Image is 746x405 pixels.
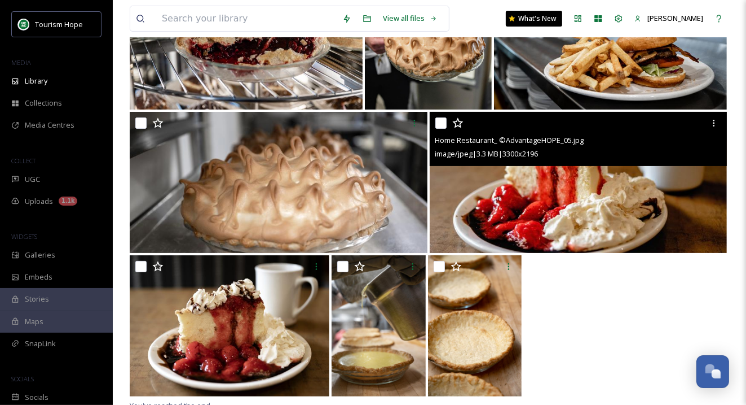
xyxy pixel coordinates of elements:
span: MEDIA [11,58,31,67]
span: Collections [25,98,62,108]
span: Tourism Hope [35,19,83,29]
span: Media Centres [25,120,74,130]
img: Home Restaurant_ ©AdvantageHOPE_01 .jpg [428,255,522,397]
button: Open Chat [696,355,729,388]
span: Home Restaurant_ ©AdvantageHOPE_05.jpg [435,135,584,145]
img: logo.png [18,19,29,30]
span: Uploads [25,196,53,207]
a: View all files [377,7,443,29]
span: WIDGETS [11,232,37,241]
a: [PERSON_NAME] [629,7,709,29]
div: 1.1k [59,197,77,206]
span: [PERSON_NAME] [647,13,703,23]
input: Search your library [156,6,337,31]
span: Stories [25,294,49,304]
span: UGC [25,174,40,185]
span: SnapLink [25,338,56,349]
span: SOCIALS [11,374,34,383]
img: Home Restaurant_ ©AdvantageHOPE_03.jpg [130,255,329,397]
span: Galleries [25,250,55,260]
img: Home Restaurant_ ©AdvantageHOPE_05.jpg [430,112,727,253]
span: image/jpeg | 3.3 MB | 3300 x 2196 [435,149,538,159]
img: Home Restaurant_ ©AdvantageHOPE_02.jpg [332,255,425,397]
img: Home Restaurant_ ©AdvantageHOPE_06.jpg [130,112,427,253]
span: Library [25,76,47,86]
span: Maps [25,316,43,327]
span: COLLECT [11,156,36,165]
span: Embeds [25,272,52,282]
span: Socials [25,392,48,403]
a: What's New [506,11,562,27]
